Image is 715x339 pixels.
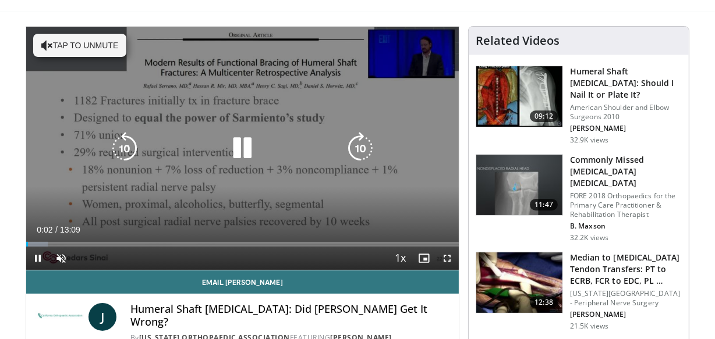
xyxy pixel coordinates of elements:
p: 21.5K views [570,322,608,331]
span: 12:38 [530,297,558,308]
a: 11:47 Commonly Missed [MEDICAL_DATA] [MEDICAL_DATA] FORE 2018 Orthopaedics for the Primary Care P... [476,154,682,242]
img: 304908_0001_1.png.150x105_q85_crop-smart_upscale.jpg [476,252,562,313]
p: [US_STATE][GEOGRAPHIC_DATA] - Peripheral Nerve Surgery [570,289,682,308]
p: [PERSON_NAME] [570,310,682,319]
span: 0:02 [37,225,52,234]
div: Progress Bar [26,242,459,247]
img: sot_1.png.150x105_q85_crop-smart_upscale.jpg [476,66,562,127]
h4: Related Videos [476,34,560,48]
button: Unmute [49,247,73,270]
h3: Median to [MEDICAL_DATA] Tendon Transfers: PT to ECRB, FCR to EDC, PL … [570,252,682,287]
p: 32.9K views [570,135,608,145]
button: Fullscreen [436,247,459,270]
a: 12:38 Median to [MEDICAL_DATA] Tendon Transfers: PT to ECRB, FCR to EDC, PL … [US_STATE][GEOGRAPH... [476,252,682,331]
span: 11:47 [530,199,558,210]
p: [PERSON_NAME] [570,124,682,133]
img: b2c65235-e098-4cd2-ab0f-914df5e3e270.150x105_q85_crop-smart_upscale.jpg [476,155,562,215]
span: / [55,225,58,234]
p: 32.2K views [570,233,608,242]
button: Pause [26,247,49,270]
h3: Commonly Missed [MEDICAL_DATA] [MEDICAL_DATA] [570,154,682,189]
h4: Humeral Shaft [MEDICAL_DATA]: Did [PERSON_NAME] Get It Wrong? [130,303,449,328]
p: FORE 2018 Orthopaedics for the Primary Care Practitioner & Rehabilitation Therapist [570,191,682,219]
button: Enable picture-in-picture mode [412,247,436,270]
span: 09:12 [530,110,558,122]
a: 09:12 Humeral Shaft [MEDICAL_DATA]: Should I Nail It or Plate It? American Shoulder and Elbow Sur... [476,66,682,145]
a: J [89,303,116,331]
video-js: Video Player [26,27,459,270]
p: American Shoulder and Elbow Surgeons 2010 [570,103,682,122]
button: Tap to unmute [33,34,126,57]
img: California Orthopaedic Association [36,303,84,331]
p: B. Maxson [570,222,682,231]
a: Email [PERSON_NAME] [26,270,459,294]
h3: Humeral Shaft [MEDICAL_DATA]: Should I Nail It or Plate It? [570,66,682,101]
span: 13:09 [60,225,80,234]
button: Playback Rate [389,247,412,270]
